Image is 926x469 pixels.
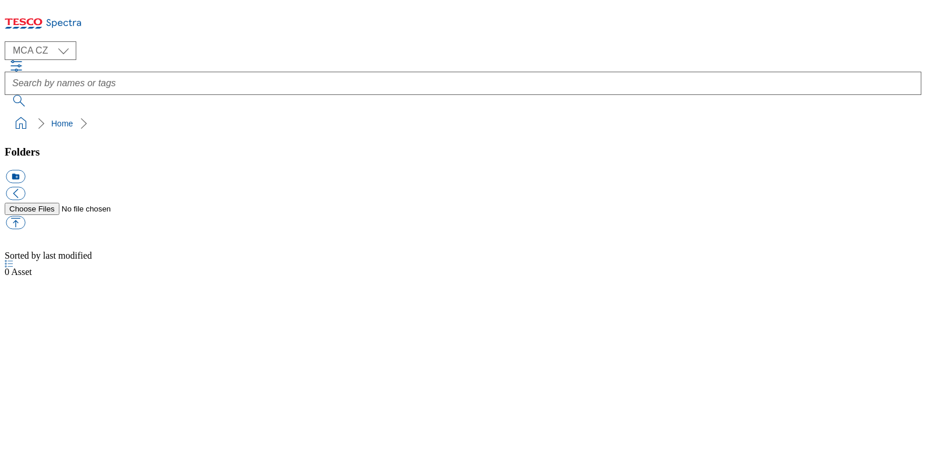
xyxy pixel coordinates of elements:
h3: Folders [5,146,921,158]
a: Home [51,119,73,128]
input: Search by names or tags [5,72,921,95]
span: 0 [5,267,11,277]
a: home [12,114,30,133]
span: Asset [5,267,32,277]
nav: breadcrumb [5,112,921,135]
span: Sorted by last modified [5,251,92,260]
